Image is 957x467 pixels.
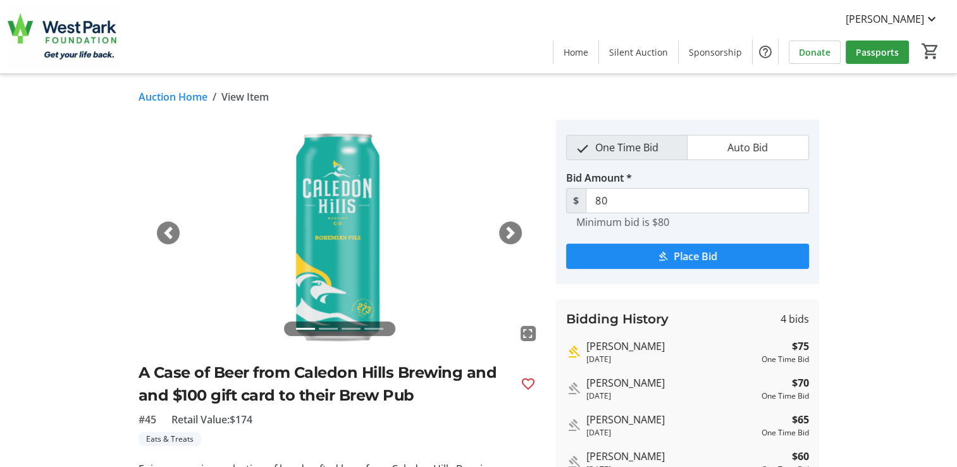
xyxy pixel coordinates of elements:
[586,339,756,354] div: [PERSON_NAME]
[856,46,899,59] span: Passports
[566,309,669,328] h3: Bidding History
[564,46,588,59] span: Home
[566,188,586,213] span: $
[139,89,207,104] a: Auction Home
[586,427,756,439] div: [DATE]
[566,381,581,396] mat-icon: Outbid
[919,40,942,63] button: Cart
[586,449,756,464] div: [PERSON_NAME]
[674,249,717,264] span: Place Bid
[139,432,201,446] tr-label-badge: Eats & Treats
[720,135,775,159] span: Auto Bid
[781,311,809,327] span: 4 bids
[753,39,778,65] button: Help
[586,375,756,390] div: [PERSON_NAME]
[566,244,809,269] button: Place Bid
[139,361,510,407] h2: A Case of Beer from Caledon Hills Brewing and and $100 gift card to their Brew Pub
[586,390,756,402] div: [DATE]
[586,412,756,427] div: [PERSON_NAME]
[553,40,598,64] a: Home
[171,412,252,427] span: Retail Value: $174
[799,46,830,59] span: Donate
[792,339,809,354] strong: $75
[846,40,909,64] a: Passports
[566,344,581,359] mat-icon: Highest bid
[521,326,536,341] mat-icon: fullscreen
[762,390,809,402] div: One Time Bid
[8,5,120,68] img: West Park Healthcare Centre Foundation's Logo
[836,9,949,29] button: [PERSON_NAME]
[213,89,216,104] span: /
[792,375,809,390] strong: $70
[221,89,269,104] span: View Item
[679,40,752,64] a: Sponsorship
[139,412,156,427] span: #45
[139,120,541,346] img: Image
[566,170,632,185] label: Bid Amount *
[516,371,541,397] button: Favourite
[792,449,809,464] strong: $60
[689,46,742,59] span: Sponsorship
[588,135,666,159] span: One Time Bid
[586,354,756,365] div: [DATE]
[762,354,809,365] div: One Time Bid
[599,40,678,64] a: Silent Auction
[846,11,924,27] span: [PERSON_NAME]
[792,412,809,427] strong: $65
[576,216,669,228] tr-hint: Minimum bid is $80
[566,418,581,433] mat-icon: Outbid
[789,40,841,64] a: Donate
[762,427,809,439] div: One Time Bid
[609,46,668,59] span: Silent Auction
